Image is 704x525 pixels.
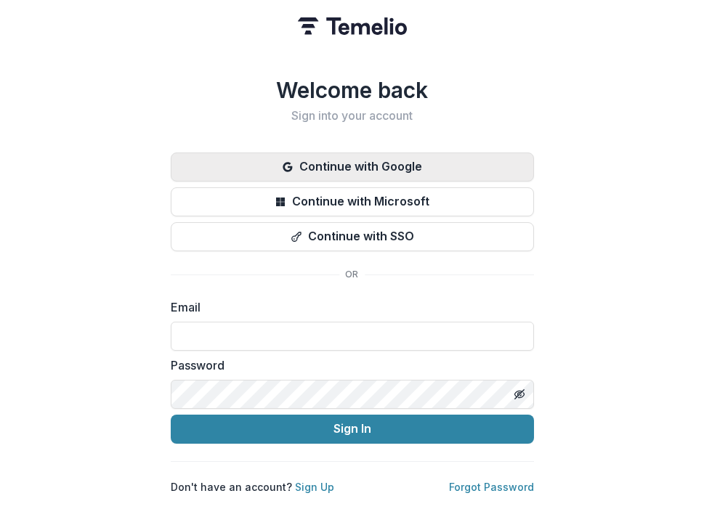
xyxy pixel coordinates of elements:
[449,481,534,493] a: Forgot Password
[508,383,531,406] button: Toggle password visibility
[171,479,334,495] p: Don't have an account?
[295,481,334,493] a: Sign Up
[171,187,534,216] button: Continue with Microsoft
[171,109,534,123] h2: Sign into your account
[171,298,525,316] label: Email
[171,77,534,103] h1: Welcome back
[171,222,534,251] button: Continue with SSO
[171,357,525,374] label: Password
[298,17,407,35] img: Temelio
[171,152,534,182] button: Continue with Google
[171,415,534,444] button: Sign In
